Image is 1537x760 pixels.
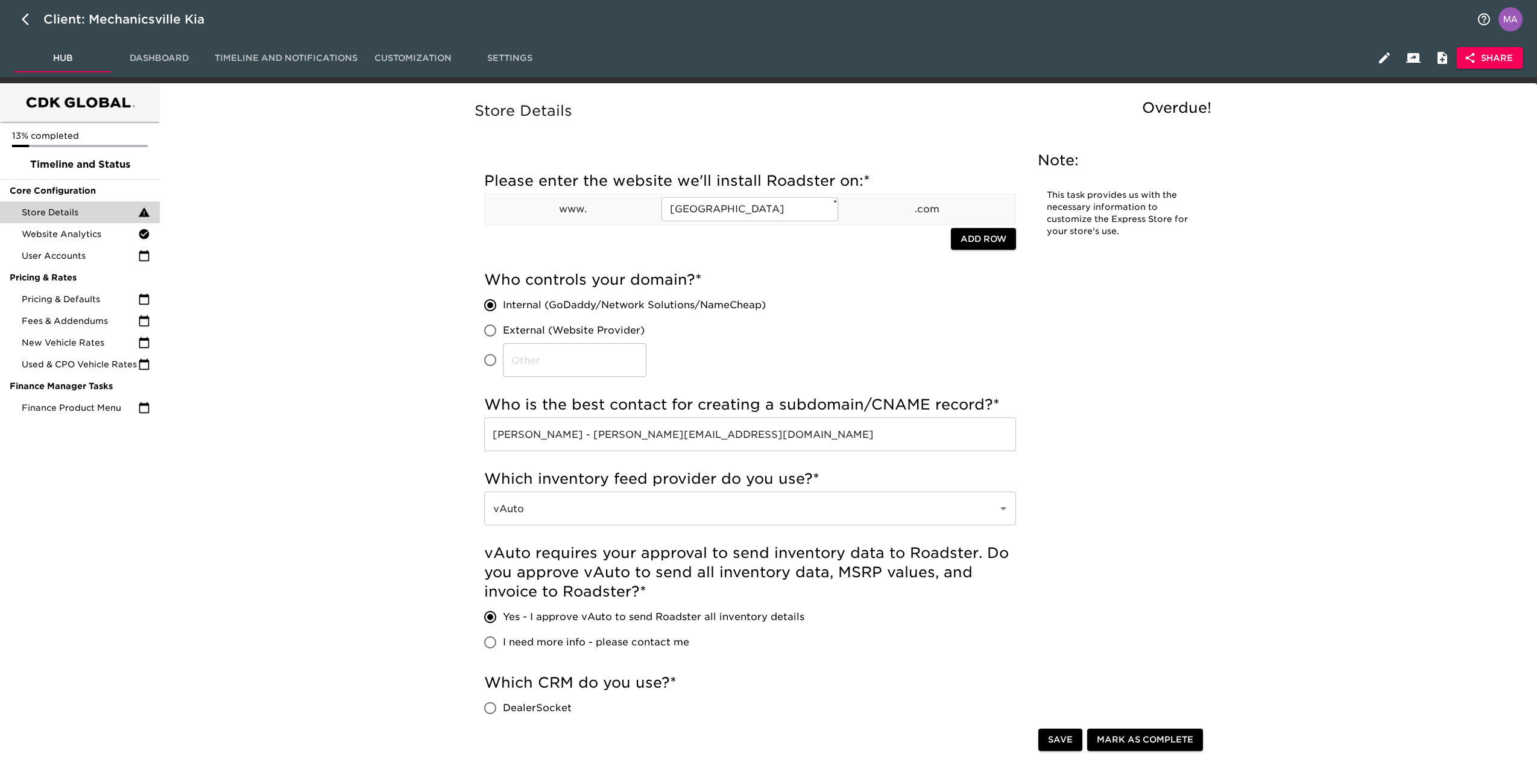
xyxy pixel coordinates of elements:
[1370,43,1399,72] button: Edit Hub
[1457,47,1523,69] button: Share
[503,298,766,312] span: Internal (GoDaddy/Network Solutions/NameCheap)
[1038,729,1082,751] button: Save
[10,271,150,283] span: Pricing & Rates
[22,250,138,262] span: User Accounts
[484,270,1016,290] h5: Who controls your domain?
[475,101,1217,121] h5: Store Details
[1142,99,1211,116] span: Overdue!
[484,543,1016,601] h5: vAuto requires your approval to send inventory data to Roadster. Do you approve vAuto to send all...
[10,185,150,197] span: Core Configuration
[503,635,689,650] span: I need more info - please contact me
[22,51,104,66] span: Hub
[485,202,661,217] p: www.
[1047,189,1191,238] p: This task provides us with the necessary information to customize the Express Store for your stor...
[503,701,572,715] span: DealerSocket
[503,343,646,377] input: Other
[1469,5,1498,34] button: notifications
[951,228,1016,250] button: Add Row
[118,51,200,66] span: Dashboard
[484,395,1016,414] h5: Who is the best contact for creating a subdomain/CNAME record?
[22,228,138,240] span: Website Analytics
[12,130,148,142] p: 13% completed
[484,171,1016,191] h5: Please enter the website we'll install Roadster on:
[22,402,138,414] span: Finance Product Menu
[1428,43,1457,72] button: Internal Notes and Comments
[22,315,138,327] span: Fees & Addendums
[10,380,150,392] span: Finance Manager Tasks
[469,51,551,66] span: Settings
[22,206,138,218] span: Store Details
[484,673,1016,692] h5: Which CRM do you use?
[22,293,138,305] span: Pricing & Defaults
[1466,51,1513,66] span: Share
[1097,732,1193,747] span: Mark as Complete
[1087,729,1203,751] button: Mark as Complete
[503,323,645,338] span: External (Website Provider)
[839,202,1015,217] p: .com
[22,337,138,349] span: New Vehicle Rates
[1498,7,1523,31] img: Profile
[215,51,358,66] span: Timeline and Notifications
[503,610,804,624] span: Yes - I approve vAuto to send Roadster all inventory details
[10,157,150,172] span: Timeline and Status
[995,500,1012,517] button: Open
[43,10,221,29] div: Client: Mechanicsville Kia
[1399,43,1428,72] button: Client View
[1038,151,1201,170] h5: Note:
[22,358,138,370] span: Used & CPO Vehicle Rates
[372,51,454,66] span: Customization
[1048,732,1073,747] span: Save
[961,232,1006,247] span: Add Row
[484,469,1016,489] h5: Which inventory feed provider do you use?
